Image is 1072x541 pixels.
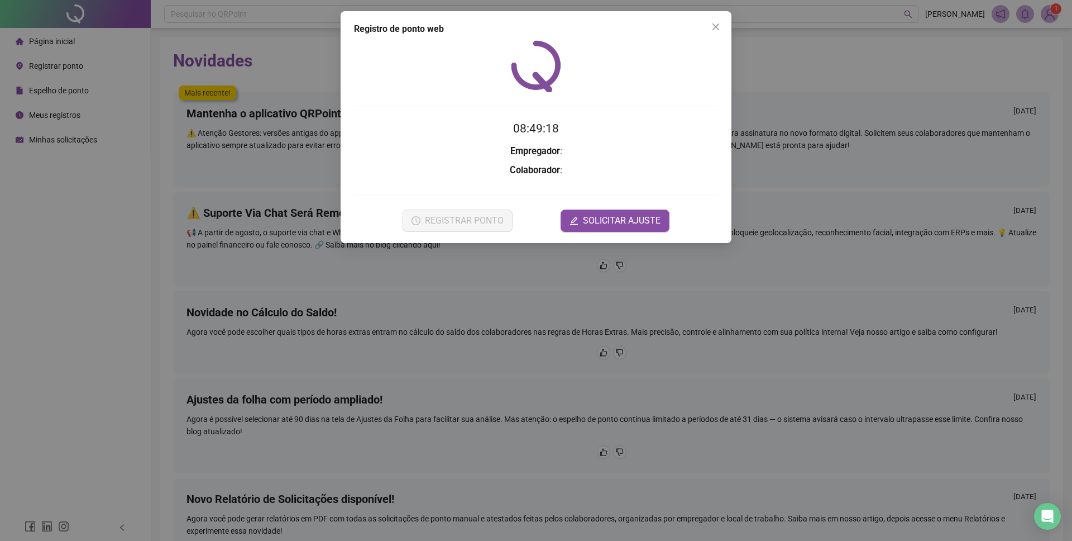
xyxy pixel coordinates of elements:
[569,216,578,225] span: edit
[510,146,560,156] strong: Empregador
[711,22,720,31] span: close
[1034,503,1061,530] div: Open Intercom Messenger
[403,210,513,232] button: REGISTRAR PONTO
[511,40,561,92] img: QRPoint
[707,18,725,36] button: Close
[354,144,718,159] h3: :
[583,214,661,227] span: SOLICITAR AJUSTE
[513,122,559,135] time: 08:49:18
[510,165,560,175] strong: Colaborador
[354,163,718,178] h3: :
[354,22,718,36] div: Registro de ponto web
[561,210,669,232] button: editSOLICITAR AJUSTE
